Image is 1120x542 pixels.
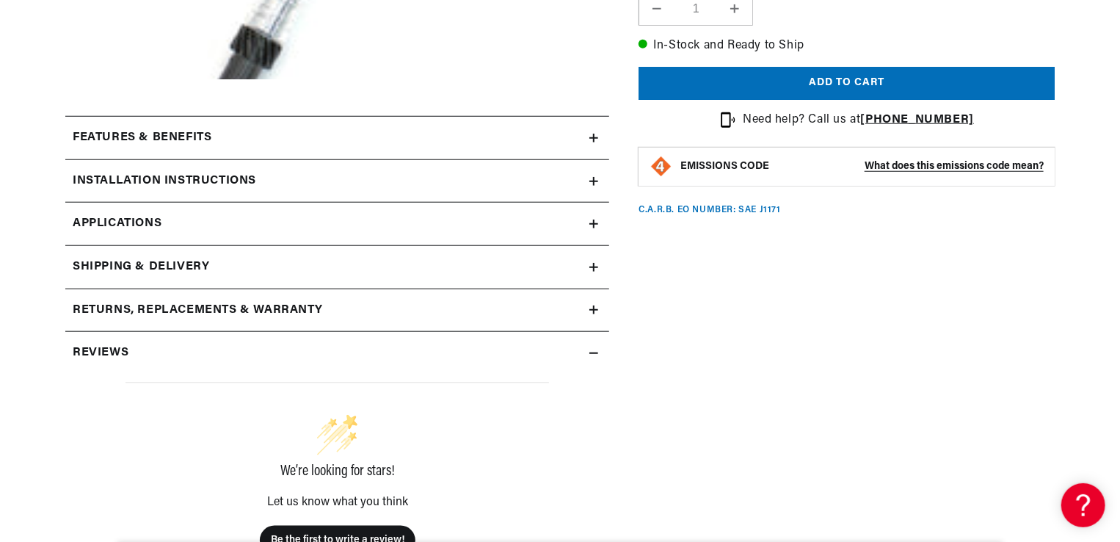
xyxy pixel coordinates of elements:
p: Need help? Call us at [743,111,974,130]
h2: Features & Benefits [73,129,211,148]
h2: Reviews [73,344,128,363]
h2: Installation instructions [73,172,256,191]
strong: What does this emissions code mean? [865,161,1044,172]
span: Applications [73,214,161,234]
a: Applications [65,203,609,246]
h2: Returns, Replacements & Warranty [73,301,323,320]
p: C.A.R.B. EO Number: SAE J1171 [639,204,780,217]
div: We’re looking for stars! [126,464,549,479]
summary: Reviews [65,332,609,375]
button: EMISSIONS CODEWhat does this emissions code mean? [680,160,1044,173]
button: Add to cart [639,67,1055,100]
a: [PHONE_NUMBER] [861,114,974,126]
summary: Returns, Replacements & Warranty [65,289,609,332]
img: Emissions code [650,155,673,178]
strong: EMISSIONS CODE [680,161,769,172]
p: In-Stock and Ready to Ship [639,37,1055,56]
summary: Features & Benefits [65,117,609,159]
summary: Shipping & Delivery [65,246,609,289]
h2: Shipping & Delivery [73,258,209,277]
summary: Installation instructions [65,160,609,203]
div: Let us know what you think [126,496,549,508]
